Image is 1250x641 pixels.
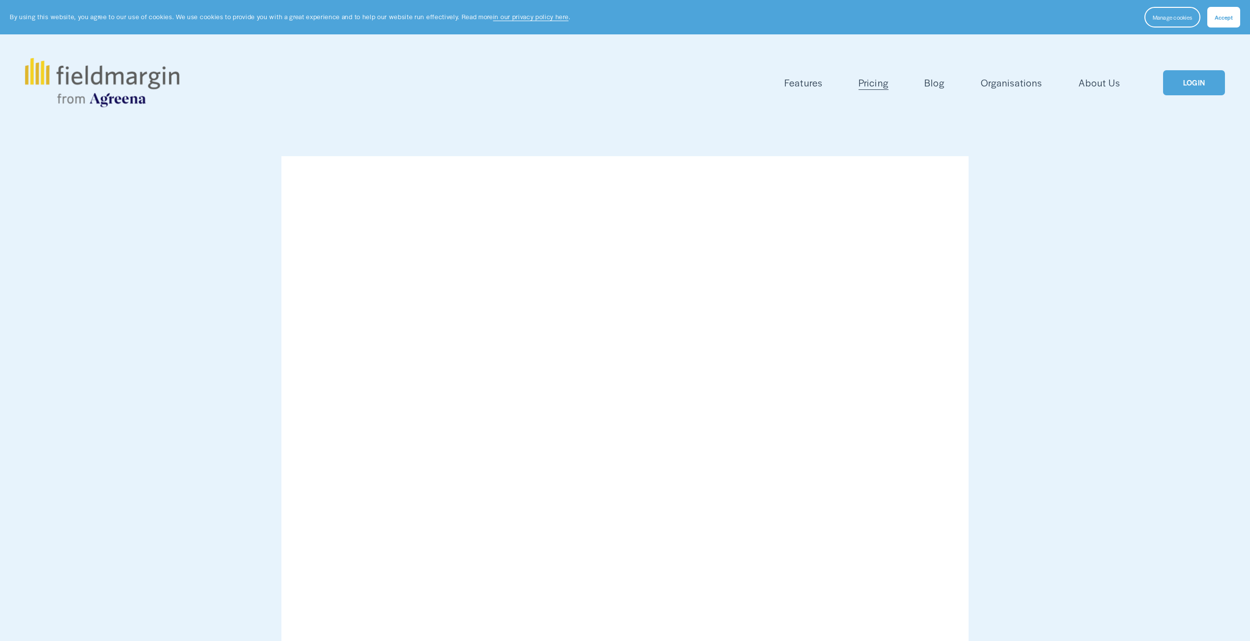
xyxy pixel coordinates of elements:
a: Blog [924,75,944,91]
button: Accept [1207,7,1240,28]
a: LOGIN [1163,70,1225,95]
p: By using this website, you agree to our use of cookies. We use cookies to provide you with a grea... [10,12,570,22]
span: Features [784,76,822,90]
a: About Us [1079,75,1120,91]
a: folder dropdown [784,75,822,91]
span: Accept [1215,13,1233,21]
span: Manage cookies [1153,13,1192,21]
a: Pricing [859,75,888,91]
a: in our privacy policy here [493,12,569,21]
button: Manage cookies [1144,7,1200,28]
a: Organisations [981,75,1042,91]
img: fieldmargin.com [25,58,179,107]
